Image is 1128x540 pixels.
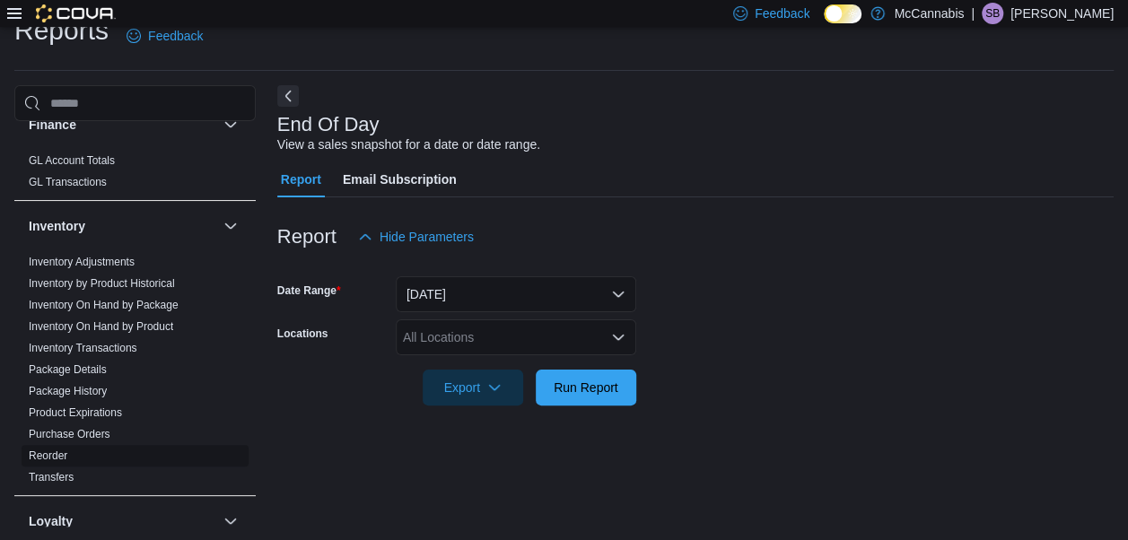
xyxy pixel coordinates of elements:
a: Feedback [119,18,210,54]
button: Hide Parameters [351,219,481,255]
a: Inventory by Product Historical [29,277,175,290]
a: Package History [29,385,107,397]
a: GL Account Totals [29,154,115,167]
a: Product Expirations [29,406,122,419]
span: Dark Mode [824,23,825,24]
span: Inventory Adjustments [29,255,135,269]
button: Inventory [29,217,216,235]
label: Locations [277,327,328,341]
button: Finance [220,114,241,135]
h3: Finance [29,116,76,134]
p: | [971,3,975,24]
a: GL Transactions [29,176,107,188]
span: SB [985,3,1000,24]
a: Inventory Adjustments [29,256,135,268]
input: Dark Mode [824,4,861,23]
span: Feedback [148,27,203,45]
span: Export [433,370,512,405]
span: GL Transactions [29,175,107,189]
button: Next [277,85,299,107]
span: GL Account Totals [29,153,115,168]
span: Package Details [29,362,107,377]
h3: Loyalty [29,512,73,530]
h1: Reports [14,13,109,48]
a: Inventory Transactions [29,342,137,354]
p: McCannabis [894,3,964,24]
button: [DATE] [396,276,636,312]
button: Loyalty [220,510,241,532]
span: Inventory by Product Historical [29,276,175,291]
span: Purchase Orders [29,427,110,441]
span: Transfers [29,470,74,484]
span: Product Expirations [29,405,122,420]
div: Finance [14,150,256,200]
button: Loyalty [29,512,216,530]
div: View a sales snapshot for a date or date range. [277,135,540,154]
label: Date Range [277,283,341,298]
button: Run Report [536,370,636,405]
span: Run Report [554,379,618,396]
a: Reorder [29,449,67,462]
img: Cova [36,4,116,22]
span: Hide Parameters [380,228,474,246]
span: Reorder [29,449,67,463]
button: Export [423,370,523,405]
a: Purchase Orders [29,428,110,440]
div: Samantha Butt [982,3,1003,24]
span: Package History [29,384,107,398]
a: Package Details [29,363,107,376]
a: Inventory On Hand by Package [29,299,179,311]
a: Inventory On Hand by Product [29,320,173,333]
span: Email Subscription [343,161,457,197]
a: Transfers [29,471,74,483]
span: Inventory Transactions [29,341,137,355]
span: Feedback [755,4,809,22]
p: [PERSON_NAME] [1010,3,1114,24]
h3: End Of Day [277,114,380,135]
h3: Inventory [29,217,85,235]
button: Open list of options [611,330,625,344]
button: Finance [29,116,216,134]
button: Inventory [220,215,241,237]
h3: Report [277,226,337,248]
div: Inventory [14,251,256,495]
span: Inventory On Hand by Product [29,319,173,334]
span: Report [281,161,321,197]
span: Inventory On Hand by Package [29,298,179,312]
